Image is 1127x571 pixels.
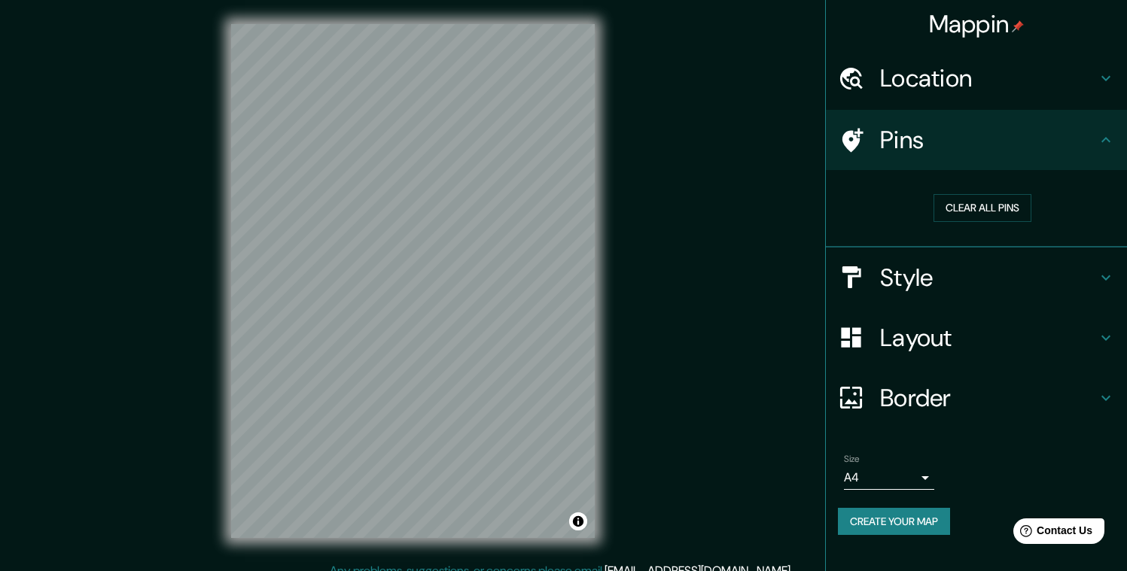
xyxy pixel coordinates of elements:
h4: Pins [880,125,1097,155]
div: Style [826,248,1127,308]
button: Create your map [838,508,950,536]
canvas: Map [231,24,595,538]
label: Size [844,452,860,465]
div: Layout [826,308,1127,368]
iframe: Help widget launcher [993,512,1110,554]
button: Clear all pins [934,194,1031,222]
h4: Mappin [929,9,1025,39]
h4: Style [880,263,1097,293]
button: Toggle attribution [569,512,587,530]
h4: Layout [880,323,1097,353]
h4: Border [880,383,1097,413]
div: Pins [826,110,1127,170]
img: pin-icon.png [1012,20,1024,32]
div: Location [826,48,1127,108]
h4: Location [880,63,1097,93]
div: A4 [844,466,934,490]
div: Border [826,368,1127,428]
